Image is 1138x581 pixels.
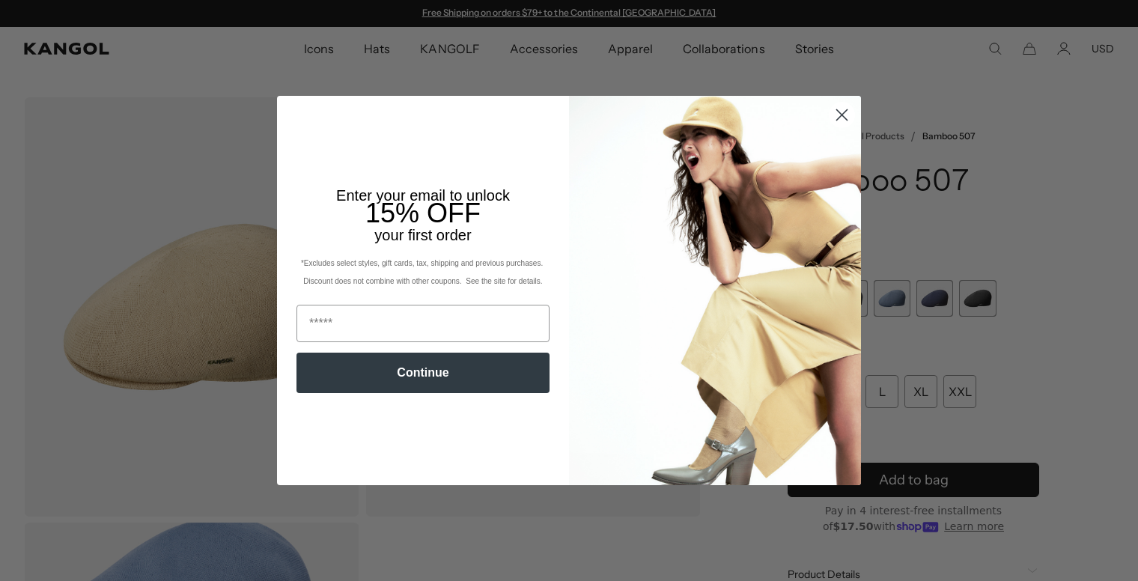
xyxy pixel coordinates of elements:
button: Close dialog [829,102,855,128]
button: Continue [296,353,550,393]
span: 15% OFF [365,198,481,228]
input: Email [296,305,550,342]
img: 93be19ad-e773-4382-80b9-c9d740c9197f.jpeg [569,96,861,485]
span: *Excludes select styles, gift cards, tax, shipping and previous purchases. Discount does not comb... [301,259,545,285]
span: Enter your email to unlock [336,187,510,204]
span: your first order [374,227,471,243]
